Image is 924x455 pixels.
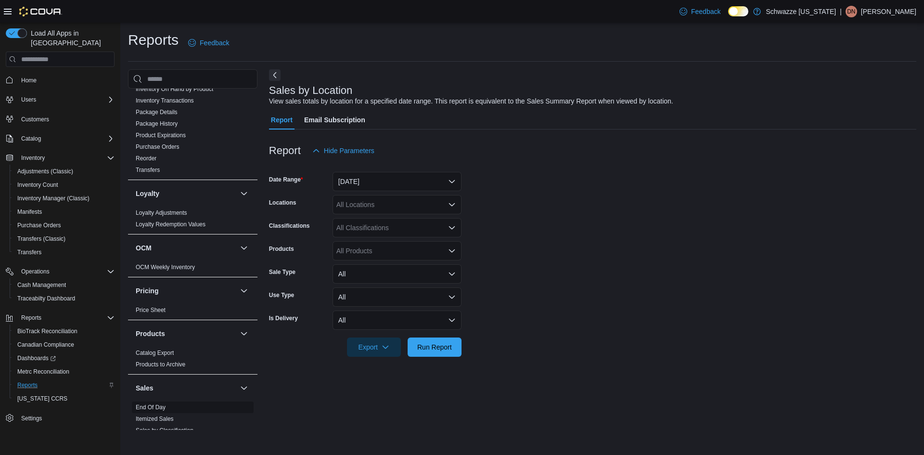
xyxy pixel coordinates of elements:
span: Home [17,74,115,86]
span: Adjustments (Classic) [17,168,73,175]
span: Catalog [21,135,41,143]
a: End Of Day [136,404,166,411]
button: Reports [2,311,118,325]
span: Purchase Orders [13,220,115,231]
button: Catalog [2,132,118,145]
a: [US_STATE] CCRS [13,393,71,404]
span: Users [17,94,115,105]
button: Cash Management [10,278,118,292]
span: Sales by Classification [136,427,193,434]
a: Manifests [13,206,46,218]
div: Pricing [128,304,257,320]
span: Transfers [136,166,160,174]
button: Catalog [17,133,45,144]
h3: Sales by Location [269,85,353,96]
h3: Pricing [136,286,158,296]
button: Transfers [10,246,118,259]
button: Loyalty [136,189,236,198]
span: Inventory Count [13,179,115,191]
span: Dashboards [17,354,56,362]
button: Inventory Count [10,178,118,192]
span: Operations [21,268,50,275]
a: Home [17,75,40,86]
span: Transfers [17,248,41,256]
a: Transfers (Classic) [13,233,69,245]
span: Inventory Manager (Classic) [17,195,90,202]
span: Reports [17,381,38,389]
a: Package History [136,120,178,127]
span: Washington CCRS [13,393,115,404]
a: Transfers [13,247,45,258]
nav: Complex example [6,69,115,450]
button: Reports [17,312,45,324]
button: Users [2,93,118,106]
button: Metrc Reconciliation [10,365,118,378]
a: Price Sheet [136,307,166,313]
a: Catalog Export [136,350,174,356]
a: Feedback [184,33,233,52]
span: Catalog [17,133,115,144]
span: Export [353,338,395,357]
a: BioTrack Reconciliation [13,325,81,337]
p: | [840,6,842,17]
button: Transfers (Classic) [10,232,118,246]
a: Purchase Orders [13,220,65,231]
a: Product Expirations [136,132,186,139]
span: Package Details [136,108,178,116]
button: Manifests [10,205,118,219]
h3: OCM [136,243,152,253]
span: Customers [21,116,49,123]
button: All [333,287,462,307]
label: Sale Type [269,268,295,276]
button: Loyalty [238,188,250,199]
button: Home [2,73,118,87]
h3: Report [269,145,301,156]
button: Adjustments (Classic) [10,165,118,178]
button: Open list of options [448,201,456,208]
span: Transfers (Classic) [17,235,65,243]
label: Use Type [269,291,294,299]
a: Products to Archive [136,361,185,368]
a: Inventory Count [13,179,62,191]
span: Inventory Transactions [136,97,194,104]
button: Sales [136,383,236,393]
a: Dashboards [10,351,118,365]
button: BioTrack Reconciliation [10,325,118,338]
span: Home [21,77,37,84]
div: View sales totals by location for a specified date range. This report is equivalent to the Sales ... [269,96,673,106]
span: Email Subscription [304,110,365,130]
a: Loyalty Adjustments [136,209,187,216]
label: Is Delivery [269,314,298,322]
button: OCM [136,243,236,253]
span: Adjustments (Classic) [13,166,115,177]
span: Reports [13,379,115,391]
span: Settings [17,412,115,424]
p: Schwazze [US_STATE] [766,6,836,17]
button: Sales [238,382,250,394]
button: Open list of options [448,224,456,232]
span: Reports [17,312,115,324]
button: Open list of options [448,247,456,255]
a: Purchase Orders [136,143,180,150]
button: Inventory [2,151,118,165]
button: Reports [10,378,118,392]
span: Purchase Orders [136,143,180,151]
a: Inventory On Hand by Product [136,86,213,92]
a: Cash Management [13,279,70,291]
button: [DATE] [333,172,462,191]
label: Products [269,245,294,253]
button: Traceabilty Dashboard [10,292,118,305]
span: Cash Management [17,281,66,289]
span: Inventory Manager (Classic) [13,193,115,204]
span: Manifests [13,206,115,218]
button: Inventory [17,152,49,164]
span: Reorder [136,155,156,162]
span: Canadian Compliance [17,341,74,349]
a: Dashboards [13,352,60,364]
button: Customers [2,112,118,126]
div: Loyalty [128,207,257,234]
button: Products [238,328,250,339]
a: Feedback [676,2,724,21]
div: Desiree N Quintana [846,6,857,17]
span: Cash Management [13,279,115,291]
